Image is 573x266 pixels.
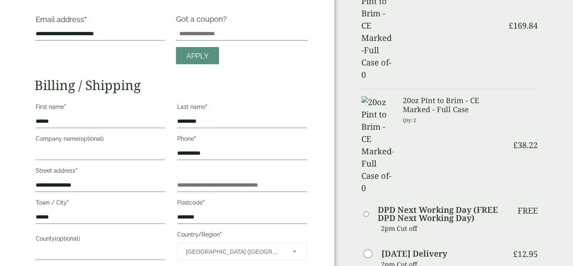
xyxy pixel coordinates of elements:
bdi: 169.84 [509,20,538,31]
span: Apply [186,52,209,61]
abbr: required [64,104,66,110]
small: Qty: 2 [403,117,416,123]
bdi: 12.95 [513,248,538,259]
label: Email address [36,16,165,27]
label: Last name [177,101,307,115]
label: DPD Next Working Day (FREE DPD Next Working Day) [378,206,502,222]
abbr: required [203,199,205,206]
img: 20oz Pint to Brim - CE Marked-Full Case of-0 [361,96,393,194]
span: (optional) [55,235,80,242]
p: Free [518,206,538,216]
abbr: required [205,104,208,110]
label: First name [36,101,165,115]
label: Town / City [36,197,165,211]
abbr: required [84,15,87,24]
label: Phone [177,133,307,147]
label: Postcode [177,197,307,211]
span: (optional) [79,135,104,142]
label: Company name [36,133,165,147]
abbr: required [75,167,78,174]
bdi: 38.22 [513,140,538,151]
span: United Kingdom (UK) [186,243,282,260]
label: Street address [36,165,165,179]
p: 2pm Cut off [381,222,502,234]
label: Country/Region [177,229,307,243]
span: £ [513,140,518,151]
span: £ [513,248,518,259]
abbr: required [220,231,222,238]
span: £ [509,20,513,31]
a: Apply [176,47,219,65]
label: [DATE] Delivery [381,250,447,258]
h2: Billing / Shipping [34,77,308,93]
h3: 20oz Pint to Brim - CE Marked - Full Case [403,96,502,114]
abbr: required [67,199,69,206]
abbr: required [194,135,196,142]
span: Country/Region [177,243,307,260]
label: County [36,233,165,247]
label: Got a coupon? [176,15,230,27]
